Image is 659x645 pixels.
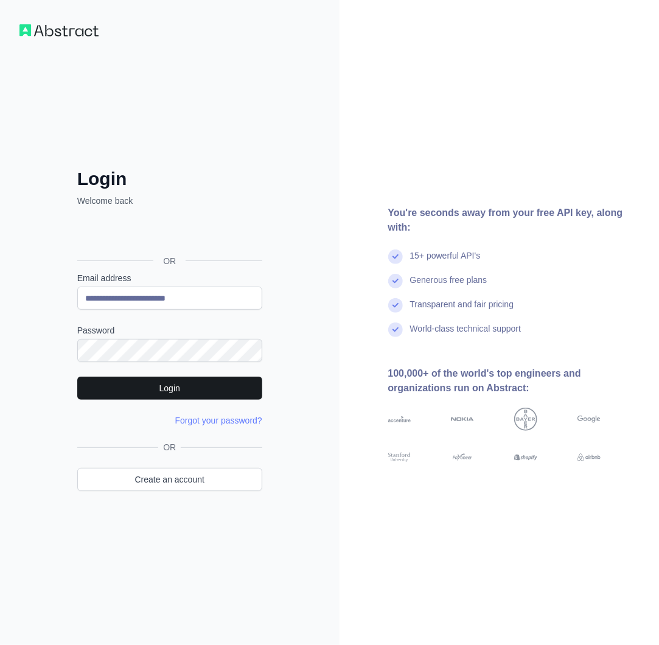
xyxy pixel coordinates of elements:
img: check mark [388,274,403,288]
img: stanford university [388,451,411,463]
img: payoneer [451,451,474,463]
label: Password [77,324,262,336]
span: OR [158,441,181,453]
div: 15+ powerful API's [410,249,481,274]
img: check mark [388,249,403,264]
a: Forgot your password? [175,416,262,425]
div: 100,000+ of the world's top engineers and organizations run on Abstract: [388,366,640,396]
iframe: “使用 Google 账号登录”按钮 [71,220,266,247]
img: shopify [514,451,537,463]
div: Generous free plans [410,274,487,298]
p: Welcome back [77,195,262,207]
img: Workflow [19,24,99,37]
div: World-class technical support [410,322,521,347]
img: check mark [388,298,403,313]
img: bayer [514,408,537,431]
h2: Login [77,168,262,190]
div: Transparent and fair pricing [410,298,514,322]
img: check mark [388,322,403,337]
button: Login [77,377,262,400]
span: OR [153,255,186,267]
img: nokia [451,408,474,431]
img: airbnb [577,451,601,463]
a: Create an account [77,468,262,491]
label: Email address [77,272,262,284]
div: You're seconds away from your free API key, along with: [388,206,640,235]
img: google [577,408,601,431]
img: accenture [388,408,411,431]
